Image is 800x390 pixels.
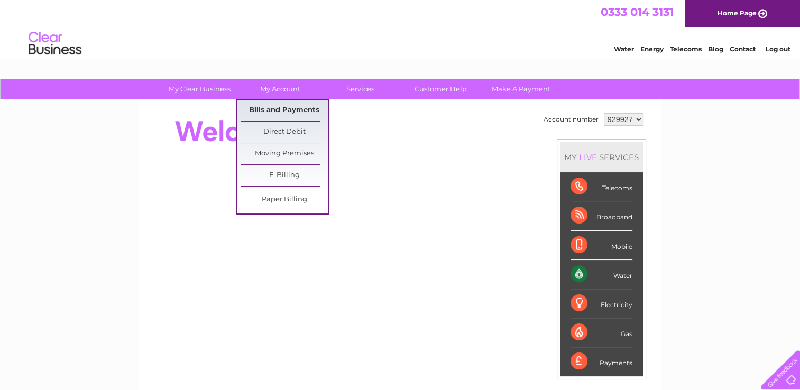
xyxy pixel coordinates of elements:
a: Paper Billing [241,189,328,210]
a: Direct Debit [241,122,328,143]
a: My Clear Business [156,79,243,99]
a: Services [317,79,404,99]
a: Customer Help [397,79,484,99]
div: Mobile [571,231,632,260]
div: LIVE [577,152,599,162]
div: Broadband [571,201,632,230]
div: MY SERVICES [560,142,643,172]
a: Energy [640,45,664,53]
a: Contact [730,45,756,53]
div: Gas [571,318,632,347]
a: 0333 014 3131 [601,5,674,18]
a: My Account [236,79,324,99]
a: Blog [708,45,723,53]
div: Electricity [571,289,632,318]
a: Log out [765,45,790,53]
div: Telecoms [571,172,632,201]
a: Bills and Payments [241,100,328,121]
a: Telecoms [670,45,702,53]
a: Water [614,45,634,53]
div: Water [571,260,632,289]
img: logo.png [28,27,82,60]
div: Payments [571,347,632,376]
a: E-Billing [241,165,328,186]
div: Clear Business is a trading name of Verastar Limited (registered in [GEOGRAPHIC_DATA] No. 3667643... [151,6,650,51]
a: Make A Payment [477,79,565,99]
td: Account number [541,110,601,128]
a: Moving Premises [241,143,328,164]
